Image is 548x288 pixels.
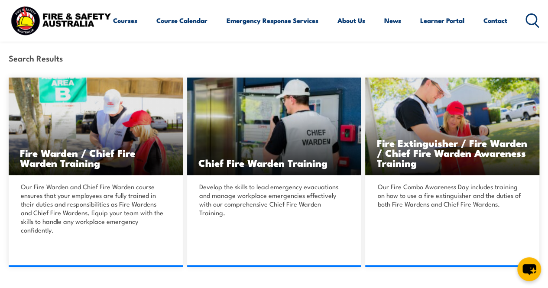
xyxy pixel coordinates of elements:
h3: Fire Extinguisher / Fire Warden / Chief Fire Warden Awareness Training [376,138,528,168]
a: Contact [483,10,507,31]
a: Emergency Response Services [227,10,318,31]
a: Learner Portal [420,10,464,31]
a: Course Calendar [156,10,208,31]
strong: Search Results [9,52,63,64]
p: Our Fire Warden and Chief Fire Warden course ensures that your employees are fully trained in the... [21,182,168,234]
button: chat-button [517,257,541,281]
img: Fire Combo Awareness Day [365,78,539,175]
p: Develop the skills to lead emergency evacuations and manage workplace emergencies effectively wit... [199,182,347,217]
img: Chief Fire Warden Training [187,78,361,175]
img: Fire Warden and Chief Fire Warden Training [9,78,183,175]
a: Fire Warden / Chief Fire Warden Training [9,78,183,175]
p: Our Fire Combo Awareness Day includes training on how to use a fire extinguisher and the duties o... [377,182,525,208]
a: Courses [113,10,137,31]
a: News [384,10,401,31]
a: Fire Extinguisher / Fire Warden / Chief Fire Warden Awareness Training [365,78,539,175]
h3: Chief Fire Warden Training [198,158,350,168]
h3: Fire Warden / Chief Fire Warden Training [20,148,172,168]
a: About Us [337,10,365,31]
